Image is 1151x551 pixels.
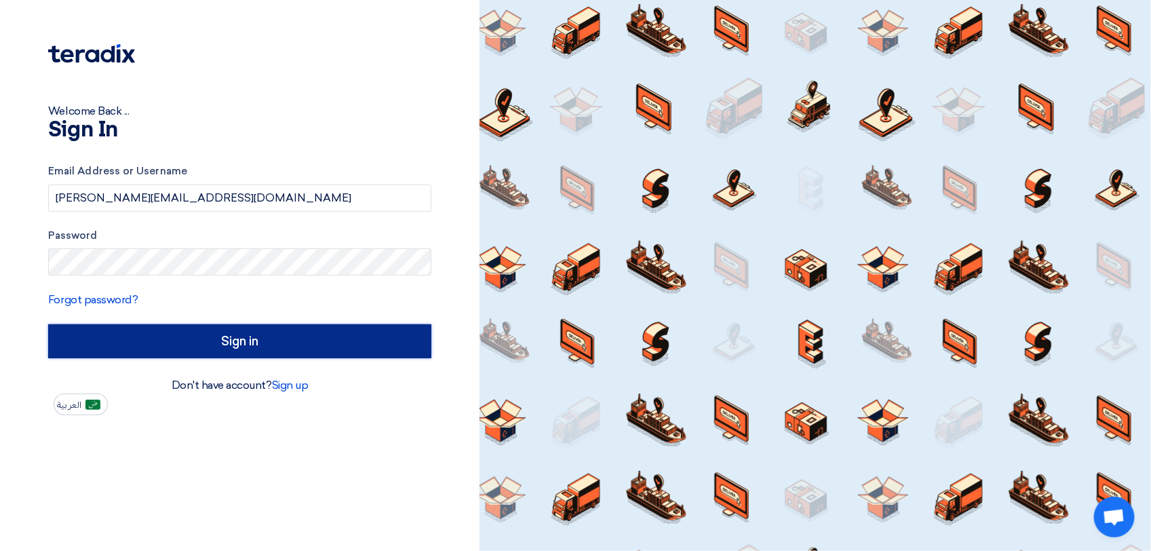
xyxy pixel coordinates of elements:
a: Forgot password? [48,293,138,306]
h1: Sign In [48,119,431,141]
div: Don't have account? [48,377,431,394]
label: Email Address or Username [48,164,431,179]
a: Sign up [272,379,309,392]
input: Sign in [48,324,431,358]
button: العربية [54,394,108,415]
img: ar-AR.png [85,400,100,410]
input: Enter your business email or username [48,185,431,212]
img: Teradix logo [48,44,135,63]
div: Welcome Back ... [48,103,431,119]
span: العربية [57,400,81,410]
div: Open chat [1094,497,1135,537]
label: Password [48,228,431,244]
